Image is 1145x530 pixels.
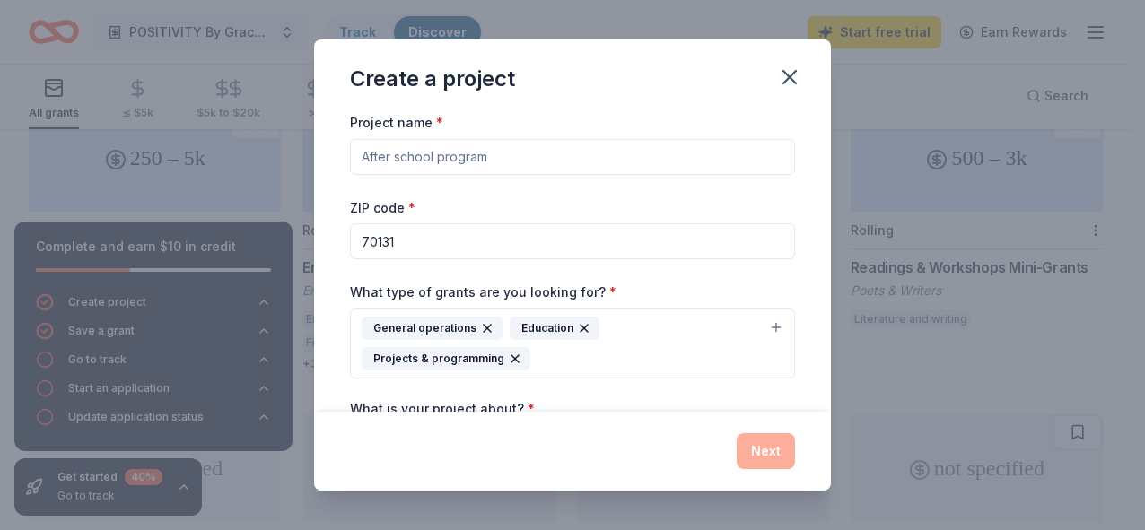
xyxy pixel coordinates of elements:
label: What type of grants are you looking for? [350,283,616,301]
label: ZIP code [350,199,415,217]
input: 12345 (U.S. only) [350,223,795,259]
button: General operationsEducationProjects & programming [350,308,795,378]
div: General operations [362,317,503,340]
div: Projects & programming [362,347,530,370]
label: Project name [350,114,443,132]
div: Create a project [350,65,515,93]
label: What is your project about? [350,400,535,418]
input: After school program [350,139,795,175]
div: Education [510,317,599,340]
